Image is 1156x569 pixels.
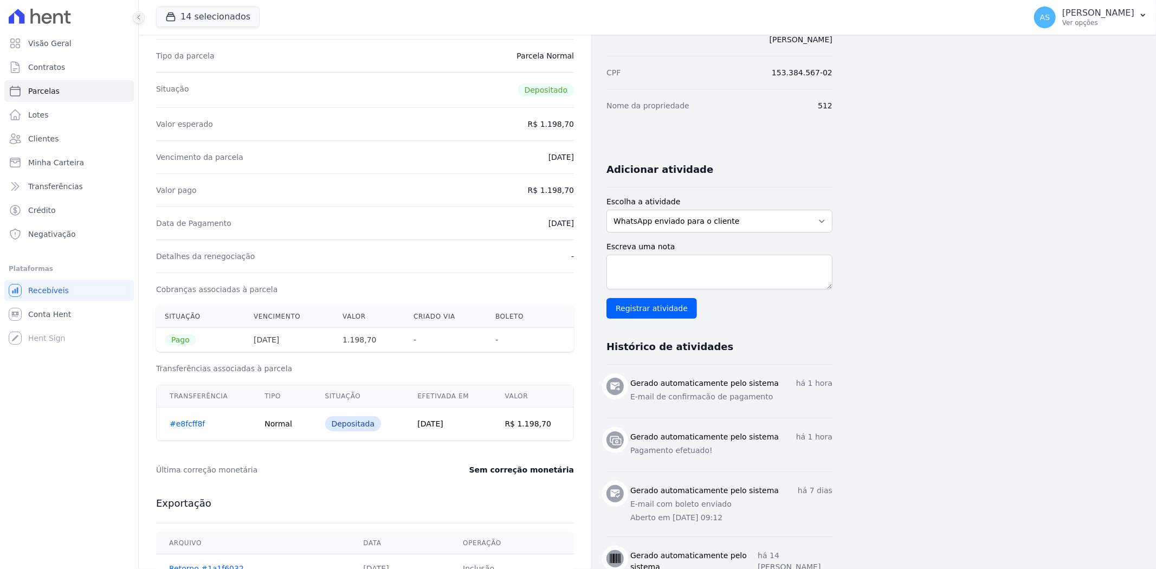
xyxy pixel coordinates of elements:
a: Transferências [4,176,134,197]
dt: Situação [156,83,189,96]
th: Arquivo [156,532,350,554]
button: AS [PERSON_NAME] Ver opções [1025,2,1156,33]
span: Parcelas [28,86,60,96]
h3: Transferências associadas à parcela [156,363,574,374]
th: [DATE] [245,328,334,352]
p: Aberto em [DATE] 09:12 [630,512,832,523]
th: Situação [312,385,405,408]
td: R$ 1.198,70 [492,408,574,441]
a: Recebíveis [4,280,134,301]
a: Conta Hent [4,303,134,325]
th: Tipo [251,385,312,408]
span: Conta Hent [28,309,71,320]
p: E-mail com boleto enviado [630,499,832,510]
a: Clientes [4,128,134,150]
p: há 1 hora [796,431,832,443]
a: Minha Carteira [4,152,134,173]
td: [DATE] [404,408,492,441]
th: Valor [492,385,574,408]
th: Operação [450,532,574,554]
h3: Gerado automaticamente pelo sistema [630,485,779,496]
button: 14 selecionados [156,7,260,27]
th: Efetivada em [404,385,492,408]
h3: Exportação [156,497,574,510]
h3: Gerado automaticamente pelo sistema [630,431,779,443]
dd: R$ 1.198,70 [528,119,574,130]
th: Valor [334,306,405,328]
span: AS [1040,14,1050,21]
span: Minha Carteira [28,157,84,168]
label: Escolha a atividade [606,196,832,208]
span: Clientes [28,133,59,144]
dt: Última correção monetária [156,464,403,475]
a: Contratos [4,56,134,78]
dt: Nome da propriedade [606,100,689,111]
dd: R$ 1.198,70 [528,185,574,196]
a: Crédito [4,199,134,221]
a: Lotes [4,104,134,126]
dd: Sem correção monetária [469,464,574,475]
dt: Vencimento da parcela [156,152,243,163]
dt: Valor pago [156,185,197,196]
dt: Data de Pagamento [156,218,231,229]
dd: [DATE] [548,218,574,229]
th: Boleto [487,306,550,328]
span: Transferências [28,181,83,192]
p: há 7 dias [798,485,832,496]
dt: Detalhes da renegociação [156,251,255,262]
span: Pago [165,334,196,345]
th: Transferência [157,385,252,408]
dd: [DATE] [548,152,574,163]
dd: Parcela Normal [516,50,574,61]
th: - [405,328,487,352]
a: #e8fcff8f [170,419,205,428]
p: [PERSON_NAME] [1062,8,1134,18]
dd: 153.384.567-02 [772,67,832,78]
div: Plataformas [9,262,130,275]
p: Pagamento efetuado! [630,445,832,456]
h3: Adicionar atividade [606,163,713,176]
span: Negativação [28,229,76,240]
th: Vencimento [245,306,334,328]
input: Registrar atividade [606,298,697,319]
label: Escreva uma nota [606,241,832,253]
p: há 1 hora [796,378,832,389]
td: Normal [251,408,312,441]
dt: Cobranças associadas à parcela [156,284,277,295]
p: Ver opções [1062,18,1134,27]
dd: 512 [818,100,832,111]
th: Data [350,532,450,554]
h3: Gerado automaticamente pelo sistema [630,378,779,389]
th: 1.198,70 [334,328,405,352]
dt: Valor esperado [156,119,213,130]
span: Crédito [28,205,56,216]
div: Depositada [325,416,382,431]
span: Recebíveis [28,285,69,296]
span: Lotes [28,109,49,120]
dt: Tipo da parcela [156,50,215,61]
p: E-mail de confirmacão de pagamento [630,391,832,403]
span: Contratos [28,62,65,73]
span: Depositado [518,83,574,96]
th: - [487,328,550,352]
a: Parcelas [4,80,134,102]
th: Criado via [405,306,487,328]
a: Visão Geral [4,33,134,54]
h3: Histórico de atividades [606,340,733,353]
a: Negativação [4,223,134,245]
dt: CPF [606,67,621,78]
th: Situação [156,306,245,328]
span: Visão Geral [28,38,72,49]
dd: - [571,251,574,262]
